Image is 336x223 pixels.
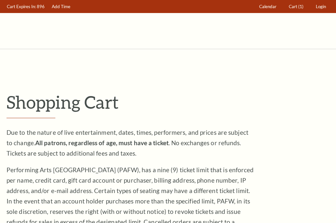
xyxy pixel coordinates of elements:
[7,129,248,157] span: Due to the nature of live entertainment, dates, times, performers, and prices are subject to chan...
[298,4,303,9] span: (1)
[49,0,74,13] a: Add Time
[37,4,45,9] span: 896
[35,139,169,146] strong: All patrons, regardless of age, must have a ticket
[256,0,280,13] a: Calendar
[289,4,297,9] span: Cart
[7,4,36,9] span: Cart Expires In:
[259,4,276,9] span: Calendar
[313,0,329,13] a: Login
[316,4,326,9] span: Login
[7,91,329,113] p: Shopping Cart
[286,0,307,13] a: Cart (1)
